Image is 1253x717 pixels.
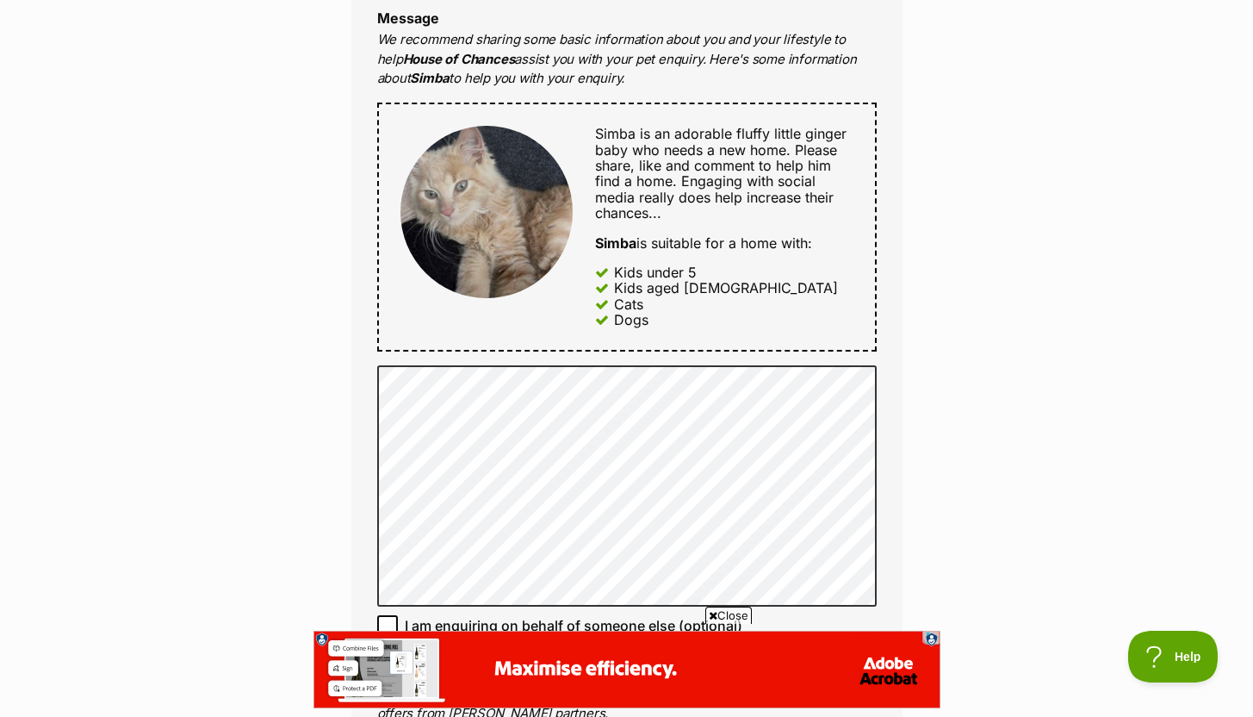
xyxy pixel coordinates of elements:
strong: Simba [595,234,636,252]
iframe: Help Scout Beacon - Open [1128,631,1219,683]
iframe: Advertisement [313,631,940,708]
span: Please share, like and comment to help him find a home. Engaging with social media really does he... [595,141,837,222]
span: Close [705,607,752,624]
label: Message [377,9,439,27]
span: Simba is an adorable fluffy little ginger baby who needs a new home. [595,125,847,158]
span: I am enquiring on behalf of someone else (optional) [405,615,742,636]
div: Dogs [614,312,648,327]
div: Kids aged [DEMOGRAPHIC_DATA] [614,280,838,296]
p: We recommend sharing some basic information about you and your lifestyle to help assist you with ... [377,30,877,89]
strong: House of Chances [403,51,515,67]
div: Cats [614,296,643,312]
div: is suitable for a home with: [595,235,853,251]
strong: Simba [410,70,449,86]
img: Simba [400,126,573,298]
div: Kids under 5 [614,265,697,280]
